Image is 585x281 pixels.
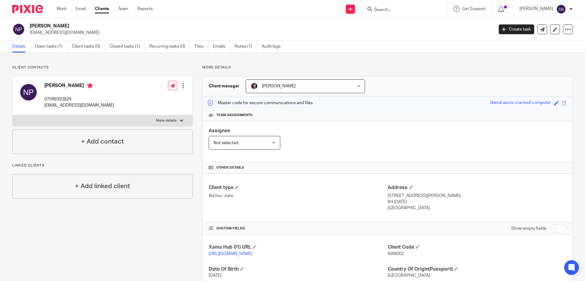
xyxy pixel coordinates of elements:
a: Clients [95,6,109,12]
h2: [PERSON_NAME] [30,23,397,29]
a: Create task [499,24,534,34]
a: Notes (1) [235,41,257,53]
input: Search [374,7,429,13]
span: Not selected [214,141,238,145]
span: [DATE] [209,273,222,278]
p: 07599393829 [44,96,114,102]
span: Other details [216,165,244,170]
h4: + Add contact [81,137,124,146]
p: [GEOGRAPHIC_DATA] [388,205,566,211]
span: [GEOGRAPHIC_DATA] [388,273,430,278]
a: Team [118,6,128,12]
p: Client contacts [12,65,193,70]
span: NAN002 [388,252,404,256]
h4: Client type [209,184,387,191]
label: Show empty fields [511,225,546,232]
h4: [PERSON_NAME] [44,82,114,90]
h4: CUSTOM FIELDS [209,226,387,231]
p: Ad-hoc Jobs [209,193,387,199]
img: svg%3E [12,23,25,36]
a: Open tasks (1) [35,41,67,53]
span: Assignee [209,128,230,133]
h4: Address [388,184,566,191]
span: Team assignments [216,113,253,118]
a: Audit logs [262,41,285,53]
span: Get Support [462,7,486,11]
p: More details [202,65,573,70]
a: Reports [137,6,153,12]
img: Capture.PNG [251,82,258,90]
div: liberal-azure-cracked-computer [490,100,551,107]
span: [PERSON_NAME] [262,84,296,88]
h3: Client manager [209,83,240,89]
p: [EMAIL_ADDRESS][DOMAIN_NAME] [44,102,114,108]
img: Pixie [12,5,43,13]
a: Email [76,6,86,12]
p: N4 [DATE] [388,199,566,205]
h4: Client Code [388,244,566,250]
img: svg%3E [19,82,38,102]
a: Closed tasks (1) [110,41,145,53]
a: Work [57,6,66,12]
p: More details [156,118,177,123]
h4: Xama Hub 01) URL [209,244,387,250]
a: Emails [213,41,230,53]
a: Details [12,41,30,53]
h4: Country Of Origin(Passport) [388,266,566,272]
a: Client tasks (0) [72,41,105,53]
p: [PERSON_NAME] [520,6,553,12]
a: Recurring tasks (0) [149,41,190,53]
h4: + Add linked client [75,181,130,191]
p: Linked clients [12,163,193,168]
i: Primary [87,82,93,89]
a: [URL][DOMAIN_NAME] [209,252,252,256]
p: [STREET_ADDRESS][PERSON_NAME] [388,193,566,199]
p: [EMAIL_ADDRESS][DOMAIN_NAME] [30,30,490,36]
p: Master code for secure communications and files [207,100,313,106]
h4: Date Of Birth [209,266,387,272]
a: Files [195,41,208,53]
img: svg%3E [556,4,566,14]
